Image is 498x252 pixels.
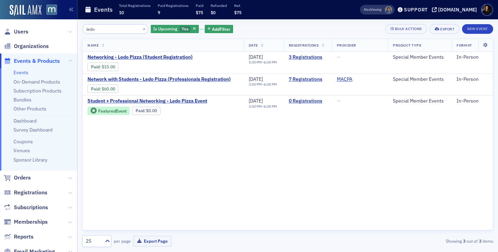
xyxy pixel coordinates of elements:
span: $75 [196,10,203,15]
time: 6:00 PM [264,82,277,87]
a: Paid [91,64,100,69]
a: 3 Registrations [289,54,327,60]
span: Users [14,28,28,36]
strong: 3 [462,238,467,244]
div: Yes [151,25,199,33]
div: In-Person [456,76,488,83]
button: × [141,26,147,32]
button: Export Page [133,236,172,246]
span: Orders [14,174,31,182]
p: Paid Registrations [158,3,188,8]
span: Product Type [393,43,421,48]
span: Registrations [289,43,319,48]
div: In-Person [456,54,488,60]
a: Users [4,28,28,36]
button: [DOMAIN_NAME] [432,7,479,12]
a: Subscriptions [4,204,48,211]
span: — [337,54,341,60]
a: Paid [91,86,100,91]
span: $75 [234,10,241,15]
span: [DATE] [249,98,263,104]
div: Featured Event [98,109,127,113]
button: AddFilter [205,25,233,33]
time: 3:00 PM [249,82,262,87]
span: Provider [337,43,356,48]
a: Coupons [13,138,33,145]
span: $0 [211,10,215,15]
a: Orders [4,174,31,182]
time: 6:00 PM [264,104,277,109]
button: Bulk Actions [385,24,427,34]
a: 0 Registrations [289,98,327,104]
span: Student + Professional Networking - Ledo Pizza Event [87,98,207,104]
div: Paid: 0 - $0 [132,107,160,115]
span: Add Filter [212,26,230,32]
a: Network with Students - Ledo Pizza (Professionals Registration) [87,76,231,83]
a: Registrations [4,189,47,196]
time: 3:00 PM [249,104,262,109]
span: — [337,98,341,104]
span: Reports [14,233,34,241]
span: Date [249,43,258,48]
div: Special Member Events [393,98,447,104]
span: Networking - Ledo Pizza (Student Registration) [87,54,204,60]
a: Bundles [13,97,31,103]
h1: Events [94,6,113,14]
a: Dashboard [13,118,37,124]
a: Sponsor Library [13,157,47,163]
span: Yes [182,26,188,31]
div: Bulk Actions [395,27,422,31]
a: View Homepage [41,4,57,16]
a: Subscription Products [13,88,62,94]
div: – [249,104,277,109]
div: Also [364,7,370,12]
p: Paid [196,3,203,8]
a: MACPA [337,76,352,83]
span: Memberships [14,218,48,226]
span: Subscriptions [14,204,48,211]
img: SailAMX [10,5,41,16]
div: In-Person [456,98,488,104]
span: Profile [481,4,493,16]
div: Special Member Events [393,54,447,60]
div: Paid: 6 - $6000 [87,85,118,93]
input: Search… [82,24,148,34]
a: On-Demand Products [13,79,60,85]
p: Refunded [211,3,227,8]
span: Organizations [14,42,49,50]
div: – [249,82,277,87]
span: Registrations [14,189,47,196]
time: 3:00 PM [249,60,262,65]
span: 9 [158,10,160,15]
span: Is Upcoming [153,26,177,31]
div: Special Member Events [393,76,447,83]
div: 25 [86,238,101,245]
div: Support [404,7,428,13]
span: Name [87,43,99,48]
span: MACPA [337,76,380,83]
time: 6:00 PM [264,60,277,65]
span: : [136,108,146,113]
span: : [91,86,102,91]
a: 7 Registrations [289,76,327,83]
a: Events [13,69,28,76]
strong: 3 [478,238,482,244]
a: New Event [462,25,493,31]
a: Reports [4,233,34,241]
p: Total Registrations [119,3,150,8]
span: $0.00 [146,108,157,113]
div: Featured Event [87,107,130,115]
span: Chris Dougherty [385,6,392,13]
span: Events & Products [14,57,60,65]
button: Export [430,24,460,34]
span: Viewing [364,7,381,12]
span: : [91,64,102,69]
label: per page [114,238,131,244]
button: New Event [462,24,493,34]
a: Organizations [4,42,49,50]
span: [DATE] [249,76,263,82]
span: [DATE] [249,54,263,60]
span: $15.00 [102,64,115,69]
